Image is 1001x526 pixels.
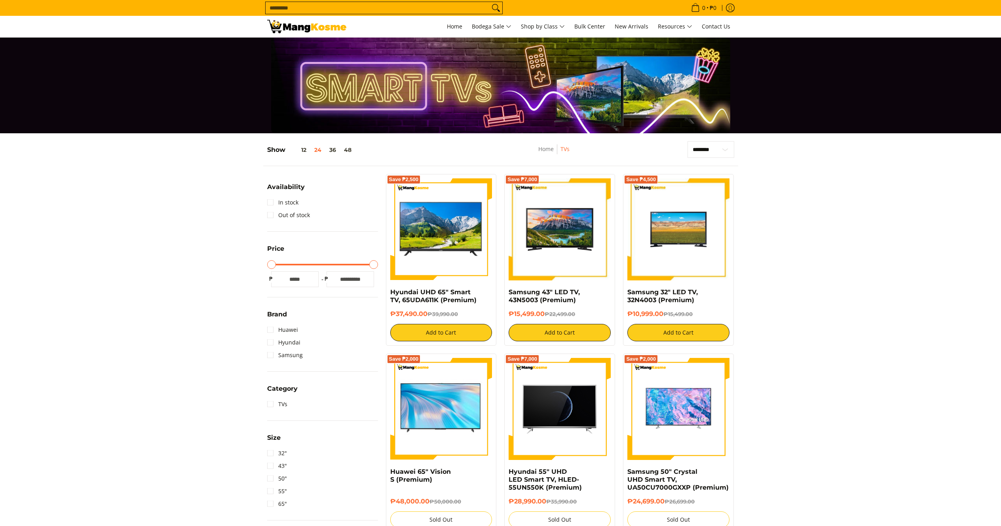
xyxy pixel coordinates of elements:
a: Huawei [267,324,298,336]
a: 65" [267,498,287,510]
h6: ₱28,990.00 [509,498,611,505]
a: TVs [560,145,570,153]
span: ₱0 [708,5,718,11]
del: ₱15,499.00 [663,311,693,317]
span: Bodega Sale [472,22,511,32]
span: Category [267,386,298,392]
h6: ₱15,499.00 [509,310,611,318]
del: ₱22,499.00 [545,311,575,317]
summary: Open [267,246,284,258]
span: Price [267,246,284,252]
a: Samsung 50" Crystal UHD Smart TV, UA50CU7000GXXP (Premium) [627,468,729,491]
img: Samsung 50" Crystal UHD Smart TV, UA50CU7000GXXP (Premium) [627,358,729,460]
span: Save ₱2,500 [389,177,419,182]
a: 43" [267,460,287,472]
h6: ₱10,999.00 [627,310,729,318]
a: In stock [267,196,298,209]
a: Hyundai [267,336,300,349]
del: ₱39,990.00 [427,311,458,317]
a: Shop by Class [517,16,569,37]
a: Hyundai 55" UHD LED Smart TV, HLED-55UN550K (Premium) [509,468,582,491]
span: 0 [701,5,707,11]
h6: ₱24,699.00 [627,498,729,505]
summary: Open [267,435,281,447]
del: ₱50,000.00 [429,498,461,505]
button: Add to Cart [390,324,492,341]
a: Bulk Center [570,16,609,37]
span: • [689,4,719,12]
h5: Show [267,146,355,154]
img: hyundai-ultra-hd-smart-tv-65-inch-full-view-mang-kosme [509,358,611,460]
button: Add to Cart [509,324,611,341]
span: ₱ [323,275,331,283]
span: Save ₱7,000 [507,357,537,361]
button: Add to Cart [627,324,729,341]
span: Shop by Class [521,22,565,32]
summary: Open [267,184,305,196]
span: Save ₱2,000 [626,357,656,361]
a: Samsung 43" LED TV, 43N5003 (Premium) [509,288,580,304]
summary: Open [267,386,298,398]
span: Bulk Center [574,23,605,30]
img: Hyundai UHD 65" Smart TV, 65UDA611K (Premium) [390,178,492,280]
nav: Breadcrumbs [494,144,614,162]
a: Home [538,145,554,153]
del: ₱26,699.00 [665,498,695,505]
span: Size [267,435,281,441]
a: Resources [654,16,696,37]
button: Search [490,2,502,14]
a: 55" [267,485,287,498]
button: 36 [325,147,340,153]
button: 12 [285,147,310,153]
h6: ₱37,490.00 [390,310,492,318]
a: New Arrivals [611,16,652,37]
button: 24 [310,147,325,153]
a: Huawei 65" Vision S (Premium) [390,468,451,483]
span: Save ₱2,000 [389,357,419,361]
span: Home [447,23,462,30]
img: TVs - Premium Television Brands l Mang Kosme [267,20,346,33]
a: Contact Us [698,16,734,37]
a: Hyundai UHD 65" Smart TV, 65UDA611K (Premium) [390,288,477,304]
summary: Open [267,311,287,324]
a: Bodega Sale [468,16,515,37]
a: Out of stock [267,209,310,221]
span: Save ₱7,000 [507,177,537,182]
a: Home [443,16,466,37]
h6: ₱48,000.00 [390,498,492,505]
a: TVs [267,398,287,411]
span: ₱ [267,275,275,283]
img: samsung-32-inch-led-tv-full-view-mang-kosme [627,178,729,280]
del: ₱35,990.00 [546,498,577,505]
span: Availability [267,184,305,190]
a: Samsung 32" LED TV, 32N4003 (Premium) [627,288,698,304]
img: samsung-43-inch-led-tv-full-view- mang-kosme [509,178,611,280]
a: 32" [267,447,287,460]
span: Contact Us [702,23,730,30]
nav: Main Menu [354,16,734,37]
img: huawei-s-65-inch-4k-lcd-display-tv-full-view-mang-kosme [390,362,492,455]
span: Save ₱4,500 [626,177,656,182]
span: Brand [267,311,287,318]
span: Resources [658,22,692,32]
span: New Arrivals [615,23,648,30]
button: 48 [340,147,355,153]
a: Samsung [267,349,303,361]
a: 50" [267,472,287,485]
